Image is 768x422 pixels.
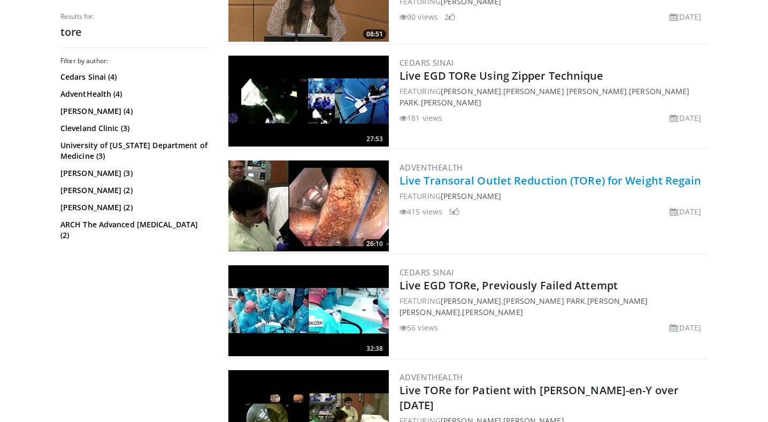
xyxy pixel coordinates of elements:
[363,239,386,249] span: 26:10
[363,344,386,354] span: 32:38
[400,206,442,217] li: 415 views
[441,86,501,96] a: [PERSON_NAME]
[60,185,208,196] a: [PERSON_NAME] (2)
[670,206,701,217] li: [DATE]
[60,123,208,134] a: Cleveland Clinic (3)
[60,57,210,65] h3: Filter by author:
[228,265,389,356] a: 32:38
[228,160,389,251] img: ef29b8c8-7034-464f-9dc8-a6f2081154c4.300x170_q85_crop-smart_upscale.jpg
[400,278,618,293] a: Live EGD TORe, Previously Failed Attempt
[421,97,481,108] a: [PERSON_NAME]
[400,68,604,83] a: Live EGD TORe Using Zipper Technique
[60,168,208,179] a: [PERSON_NAME] (3)
[60,25,210,39] h2: tore
[449,206,459,217] li: 5
[462,307,523,317] a: [PERSON_NAME]
[670,11,701,22] li: [DATE]
[60,89,208,99] a: AdventHealth (4)
[228,265,389,356] img: d267dd05-3bb5-4c02-8caa-8eec741ab1d2.300x170_q85_crop-smart_upscale.jpg
[228,56,389,147] img: 7e9235ad-c3af-48f4-b13f-8cf1e095370f.300x170_q85_crop-smart_upscale.jpg
[228,56,389,147] a: 27:53
[670,112,701,124] li: [DATE]
[400,295,705,318] div: FEATURING , , ,
[503,86,627,96] a: [PERSON_NAME] [PERSON_NAME]
[400,322,438,333] li: 56 views
[400,11,438,22] li: 90 views
[441,191,501,201] a: [PERSON_NAME]
[60,12,210,21] p: Results for:
[60,219,208,241] a: ARCH The Advanced [MEDICAL_DATA] (2)
[400,173,702,188] a: Live Transoral Outlet Reduction (TORe) for Weight Regain
[444,11,455,22] li: 2
[670,322,701,333] li: [DATE]
[400,372,463,382] a: AdventHealth
[400,86,705,108] div: FEATURING , , ,
[400,112,442,124] li: 181 views
[503,296,585,306] a: [PERSON_NAME] Park
[60,106,208,117] a: [PERSON_NAME] (4)
[400,162,463,173] a: AdventHealth
[60,140,208,162] a: University of [US_STATE] Department of Medicine (3)
[400,57,454,68] a: Cedars Sinai
[60,72,208,82] a: Cedars Sinai (4)
[60,202,208,213] a: [PERSON_NAME] (2)
[400,383,679,412] a: Live TORe for Patient with [PERSON_NAME]-en-Y over [DATE]
[400,190,705,202] div: FEATURING
[228,160,389,251] a: 26:10
[441,296,501,306] a: [PERSON_NAME]
[400,267,454,278] a: Cedars Sinai
[363,29,386,39] span: 08:51
[363,134,386,144] span: 27:53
